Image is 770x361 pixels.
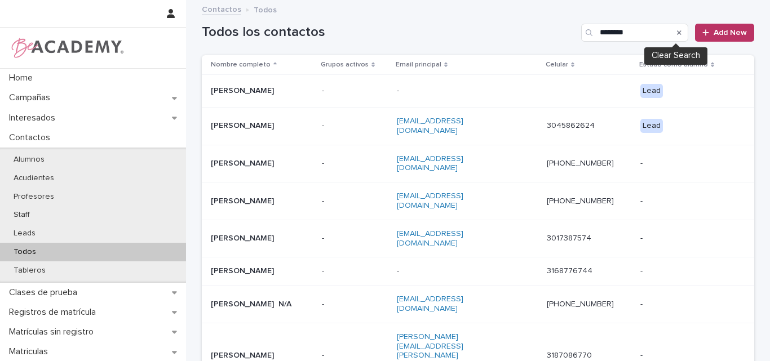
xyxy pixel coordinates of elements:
[397,192,463,210] a: [EMAIL_ADDRESS][DOMAIN_NAME]
[640,266,736,276] p: -
[547,300,614,308] a: [PHONE_NUMBER]
[5,327,103,337] p: Matrículas sin registro
[397,266,510,276] p: -
[5,247,45,257] p: Todos
[640,300,736,309] p: -
[640,234,736,243] p: -
[202,182,754,220] tr: [PERSON_NAME]-[EMAIL_ADDRESS][DOMAIN_NAME][PHONE_NUMBER] -
[322,86,388,96] p: -
[547,351,592,359] a: 3187086770
[202,107,754,145] tr: [PERSON_NAME]-[EMAIL_ADDRESS][DOMAIN_NAME]3045862624 Lead
[397,86,510,96] p: -
[581,24,688,42] input: Search
[5,229,45,238] p: Leads
[5,307,105,318] p: Registros de matrícula
[640,159,736,168] p: -
[396,59,441,71] p: Email principal
[211,234,313,243] p: [PERSON_NAME]
[322,234,388,243] p: -
[322,159,388,168] p: -
[322,197,388,206] p: -
[640,84,663,98] div: Lead
[639,59,708,71] p: Estado como alumno
[714,29,747,37] span: Add New
[397,117,463,135] a: [EMAIL_ADDRESS][DOMAIN_NAME]
[547,159,614,167] a: [PHONE_NUMBER]
[5,346,57,357] p: Matriculas
[5,173,63,183] p: Acudientes
[5,113,64,123] p: Interesados
[640,119,663,133] div: Lead
[5,92,59,103] p: Campañas
[547,122,595,130] a: 3045862624
[5,73,42,83] p: Home
[202,75,754,108] tr: [PERSON_NAME]-- Lead
[211,266,313,276] p: [PERSON_NAME]
[547,197,614,205] a: [PHONE_NUMBER]
[211,197,313,206] p: [PERSON_NAME]
[211,300,313,309] p: [PERSON_NAME] N/A
[547,234,591,242] a: 3017387574
[322,121,388,131] p: -
[9,37,125,59] img: WPrjXfSUmiLcdUfaYY4Q
[211,121,313,131] p: [PERSON_NAME]
[322,266,388,276] p: -
[202,24,577,41] h1: Todos los contactos
[254,3,277,15] p: Todos
[322,300,388,309] p: -
[5,210,39,220] p: Staff
[202,257,754,286] tr: [PERSON_NAME]--3168776744 -
[211,59,271,71] p: Nombre completo
[640,351,736,360] p: -
[640,197,736,206] p: -
[5,192,63,202] p: Profesores
[322,351,388,360] p: -
[547,267,592,275] a: 3168776744
[397,230,463,247] a: [EMAIL_ADDRESS][DOMAIN_NAME]
[397,155,463,172] a: [EMAIL_ADDRESS][DOMAIN_NAME]
[202,220,754,257] tr: [PERSON_NAME]-[EMAIL_ADDRESS][DOMAIN_NAME]3017387574 -
[211,159,313,168] p: [PERSON_NAME]
[202,145,754,182] tr: [PERSON_NAME]-[EMAIL_ADDRESS][DOMAIN_NAME][PHONE_NUMBER] -
[202,286,754,323] tr: [PERSON_NAME] N/A-[EMAIL_ADDRESS][DOMAIN_NAME][PHONE_NUMBER] -
[5,266,55,275] p: Tableros
[202,2,241,15] a: Contactos
[321,59,369,71] p: Grupos activos
[211,351,313,360] p: [PERSON_NAME]
[5,287,86,298] p: Clases de prueba
[695,24,754,42] a: Add New
[211,86,313,96] p: [PERSON_NAME]
[5,132,59,143] p: Contactos
[546,59,568,71] p: Celular
[397,295,463,313] a: [EMAIL_ADDRESS][DOMAIN_NAME]
[5,155,54,164] p: Alumnos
